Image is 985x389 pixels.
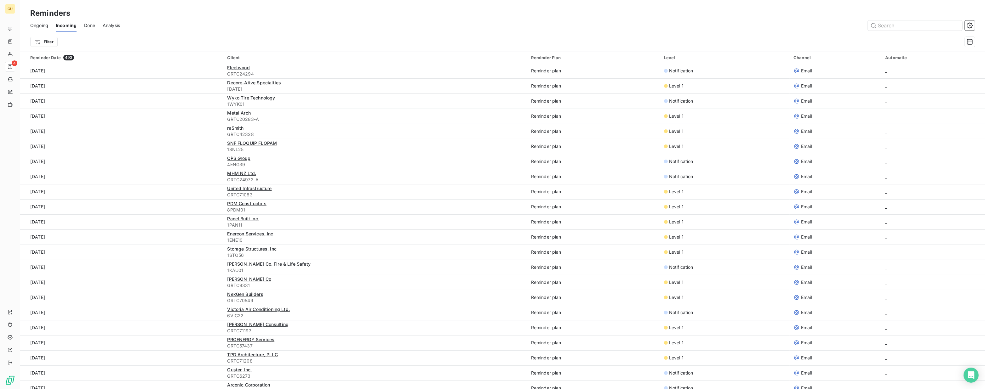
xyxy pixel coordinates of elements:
td: Reminder plan [527,169,660,184]
td: Reminder plan [527,229,660,245]
td: [DATE] [20,290,224,305]
span: [PERSON_NAME] Co [227,276,271,282]
td: Reminder plan [527,184,660,199]
span: Incoming [56,22,77,29]
td: Reminder plan [527,109,660,124]
td: Reminder plan [527,199,660,214]
span: Email [801,340,812,346]
td: [DATE] [20,214,224,229]
span: GRTC24972-A [227,177,524,183]
span: PDM Constructors [227,201,266,206]
span: _ [885,204,887,209]
td: Reminder plan [527,124,660,139]
td: Reminder plan [527,275,660,290]
td: [DATE] [20,365,224,381]
span: Wyko Tire Technology [227,95,275,100]
div: Open Intercom Messenger [964,368,979,383]
td: Reminder plan [527,63,660,78]
span: Notification [669,264,693,270]
span: 8PDM01 [227,207,524,213]
span: Level 1 [669,113,684,119]
td: [DATE] [20,320,224,335]
span: Done [84,22,95,29]
span: Metal Arch [227,110,251,116]
td: Reminder plan [527,305,660,320]
span: Level 1 [669,128,684,134]
span: Email [801,128,812,134]
span: 6VIC22 [227,313,524,319]
td: Reminder plan [527,245,660,260]
span: _ [885,249,887,255]
span: 1PAN11 [227,222,524,228]
span: GRTC42328 [227,131,524,138]
span: _ [885,219,887,224]
td: Reminder plan [527,320,660,335]
td: [DATE] [20,335,224,350]
span: _ [885,264,887,270]
td: [DATE] [20,93,224,109]
span: Level 1 [669,324,684,331]
span: GRTC71208 [227,358,524,364]
span: Email [801,370,812,376]
span: Email [801,219,812,225]
td: [DATE] [20,154,224,169]
h3: Reminders [30,8,70,19]
td: [DATE] [20,199,224,214]
span: Level 1 [669,83,684,89]
span: Level 1 [669,143,684,149]
td: Reminder plan [527,350,660,365]
span: _ [885,234,887,240]
span: _ [885,295,887,300]
span: raSmith [227,125,244,131]
span: Storage Structures, Inc [227,246,277,251]
span: GRTC71197 [227,328,524,334]
span: Email [801,324,812,331]
td: [DATE] [20,169,224,184]
td: Reminder plan [527,139,660,154]
span: _ [885,355,887,360]
span: Email [801,158,812,165]
td: [DATE] [20,78,224,93]
td: Reminder plan [527,365,660,381]
span: Notification [669,98,693,104]
span: _ [885,83,887,88]
div: Level [664,55,786,60]
span: _ [885,144,887,149]
span: Email [801,143,812,149]
div: GU [5,4,15,14]
button: Filter [30,37,58,47]
td: Reminder plan [527,335,660,350]
span: Victoria Air Conditioning Ltd. [227,307,290,312]
span: GRTC71083 [227,192,524,198]
span: _ [885,128,887,134]
span: Level 1 [669,279,684,285]
span: 1SNL25 [227,146,524,153]
span: 1STO56 [227,252,524,258]
span: Fleetwood [227,65,250,70]
td: [DATE] [20,109,224,124]
span: _ [885,159,887,164]
span: Level 1 [669,355,684,361]
span: Analysis [103,22,120,29]
span: GRTC70549 [227,297,524,304]
span: 4ENG39 [227,161,524,168]
td: [DATE] [20,63,224,78]
span: Level 1 [669,294,684,301]
span: Email [801,83,812,89]
span: Email [801,309,812,316]
span: Email [801,98,812,104]
td: Reminder plan [527,290,660,305]
span: Ongoing [30,22,48,29]
div: Channel [793,55,878,60]
span: _ [885,340,887,345]
span: [DATE] [227,86,524,92]
span: Email [801,68,812,74]
span: Email [801,249,812,255]
span: Level 1 [669,189,684,195]
span: [PERSON_NAME] Consulting [227,322,289,327]
td: Reminder plan [527,260,660,275]
td: [DATE] [20,305,224,320]
span: Email [801,204,812,210]
span: _ [885,174,887,179]
span: GRTC9331 [227,282,524,289]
